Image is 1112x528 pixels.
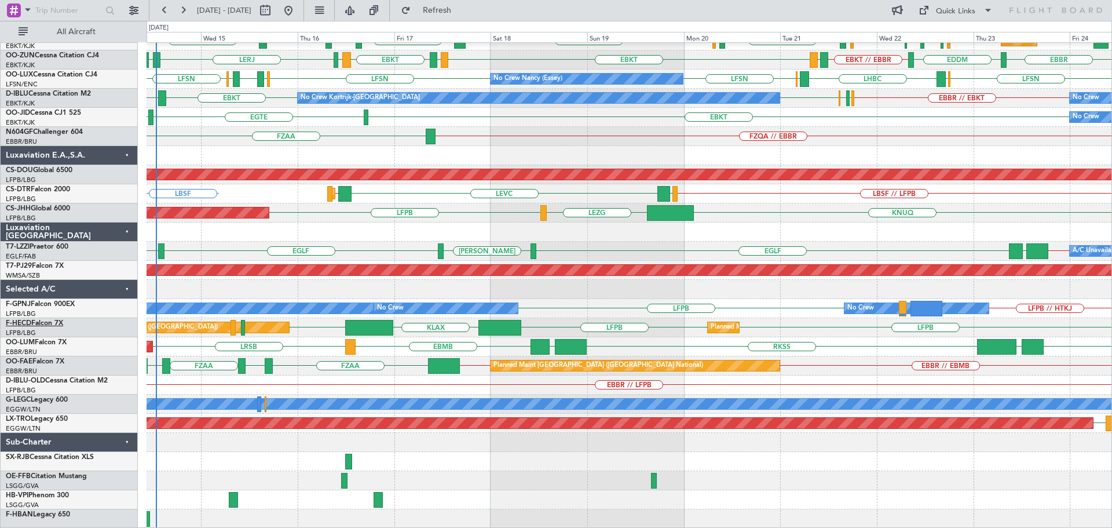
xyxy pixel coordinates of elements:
[335,185,394,202] div: Planned Maint Sofia
[30,28,122,36] span: All Aircraft
[6,511,70,518] a: F-HBANLegacy 650
[6,377,45,384] span: D-IBLU-OLD
[6,320,31,327] span: F-HECD
[6,90,28,97] span: D-IBLU
[6,416,68,423] a: LX-TROLegacy 650
[6,473,31,480] span: OE-FFB
[6,99,35,108] a: EBKT/KJK
[6,137,37,146] a: EBBR/BRU
[6,454,30,461] span: SX-RJB
[6,90,91,97] a: D-IBLUCessna Citation M2
[6,195,36,203] a: LFPB/LBG
[711,319,893,336] div: Planned Maint [GEOGRAPHIC_DATA] ([GEOGRAPHIC_DATA])
[6,252,36,261] a: EGLF/FAB
[6,405,41,414] a: EGGW/LTN
[298,32,394,42] div: Thu 16
[6,424,41,433] a: EGGW/LTN
[6,377,108,384] a: D-IBLU-OLDCessna Citation M2
[6,71,33,78] span: OO-LUX
[6,129,33,136] span: N604GF
[6,243,68,250] a: T7-LZZIPraetor 600
[6,118,35,127] a: EBKT/KJK
[377,300,404,317] div: No Crew
[149,23,169,33] div: [DATE]
[6,186,31,193] span: CS-DTR
[301,89,420,107] div: No Crew Kortrijk-[GEOGRAPHIC_DATA]
[6,482,39,490] a: LSGG/GVA
[6,358,32,365] span: OO-FAE
[6,301,31,308] span: F-GPNJ
[6,167,72,174] a: CS-DOUGlobal 6500
[6,416,31,423] span: LX-TRO
[1073,108,1099,126] div: No Crew
[6,492,69,499] a: HB-VPIPhenom 300
[13,23,126,41] button: All Aircraft
[35,2,102,19] input: Trip Number
[6,243,30,250] span: T7-LZZI
[6,52,35,59] span: OO-ZUN
[6,176,36,184] a: LFPB/LBG
[493,357,703,374] div: Planned Maint [GEOGRAPHIC_DATA] ([GEOGRAPHIC_DATA] National)
[6,110,30,116] span: OO-JID
[493,70,562,88] div: No Crew Nancy (Essey)
[974,32,1070,42] div: Thu 23
[6,454,94,461] a: SX-RJBCessna Citation XLS
[6,71,97,78] a: OO-LUXCessna Citation CJ4
[6,205,31,212] span: CS-JHH
[6,301,75,308] a: F-GPNJFalcon 900EX
[197,5,251,16] span: [DATE] - [DATE]
[847,300,874,317] div: No Crew
[587,32,684,42] div: Sun 19
[491,32,587,42] div: Sat 18
[877,32,974,42] div: Wed 22
[6,329,36,337] a: LFPB/LBG
[6,339,35,346] span: OO-LUM
[684,32,781,42] div: Mon 20
[6,386,36,395] a: LFPB/LBG
[6,320,63,327] a: F-HECDFalcon 7X
[6,511,33,518] span: F-HBAN
[6,61,35,70] a: EBKT/KJK
[6,52,99,59] a: OO-ZUNCessna Citation CJ4
[6,358,64,365] a: OO-FAEFalcon 7X
[6,501,39,509] a: LSGG/GVA
[780,32,877,42] div: Tue 21
[6,367,37,376] a: EBBR/BRU
[413,6,462,14] span: Refresh
[6,263,64,270] a: T7-PJ29Falcon 7X
[6,186,70,193] a: CS-DTRFalcon 2000
[1073,89,1099,107] div: No Crew
[396,1,465,20] button: Refresh
[936,6,975,17] div: Quick Links
[6,271,40,280] a: WMSA/SZB
[6,80,38,89] a: LFSN/ENC
[6,205,70,212] a: CS-JHHGlobal 6000
[6,309,36,318] a: LFPB/LBG
[6,42,35,50] a: EBKT/KJK
[6,110,81,116] a: OO-JIDCessna CJ1 525
[6,492,28,499] span: HB-VPI
[6,129,83,136] a: N604GFChallenger 604
[6,396,31,403] span: G-LEGC
[6,214,36,223] a: LFPB/LBG
[201,32,298,42] div: Wed 15
[6,339,67,346] a: OO-LUMFalcon 7X
[6,348,37,356] a: EBBR/BRU
[6,473,87,480] a: OE-FFBCitation Mustang
[6,396,68,403] a: G-LEGCLegacy 600
[105,32,202,42] div: Tue 14
[6,263,32,270] span: T7-PJ29
[913,1,998,20] button: Quick Links
[6,167,33,174] span: CS-DOU
[394,32,491,42] div: Fri 17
